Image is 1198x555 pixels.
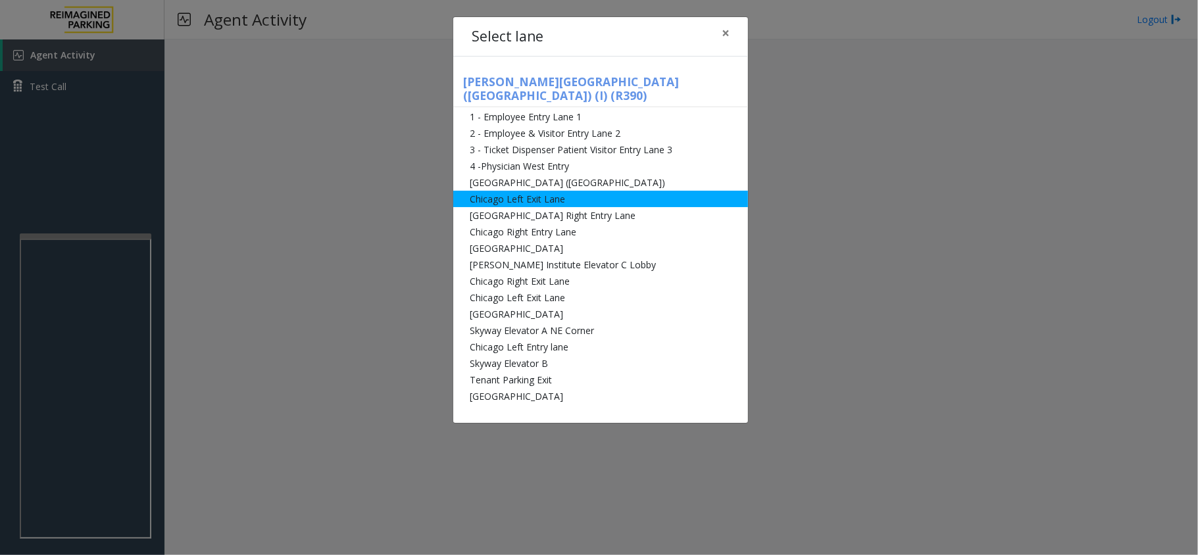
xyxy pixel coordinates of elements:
[722,24,730,42] span: ×
[453,388,748,404] li: [GEOGRAPHIC_DATA]
[453,355,748,372] li: Skyway Elevator B
[472,26,543,47] h4: Select lane
[453,174,748,191] li: [GEOGRAPHIC_DATA] ([GEOGRAPHIC_DATA])
[453,322,748,339] li: Skyway Elevator A NE Corner
[453,256,748,273] li: [PERSON_NAME] Institute Elevator C Lobby
[453,141,748,158] li: 3 - Ticket Dispenser Patient Visitor Entry Lane 3
[453,339,748,355] li: Chicago Left Entry lane
[453,273,748,289] li: Chicago Right Exit Lane
[453,191,748,207] li: Chicago Left Exit Lane
[453,75,748,107] h5: [PERSON_NAME][GEOGRAPHIC_DATA] ([GEOGRAPHIC_DATA]) (I) (R390)
[453,372,748,388] li: Tenant Parking Exit
[453,224,748,240] li: Chicago Right Entry Lane
[453,207,748,224] li: [GEOGRAPHIC_DATA] Right Entry Lane
[453,125,748,141] li: 2 - Employee & Visitor Entry Lane 2
[453,289,748,306] li: Chicago Left Exit Lane
[453,109,748,125] li: 1 - Employee Entry Lane 1
[453,240,748,256] li: [GEOGRAPHIC_DATA]
[712,17,739,49] button: Close
[453,306,748,322] li: [GEOGRAPHIC_DATA]
[453,158,748,174] li: 4 -Physician West Entry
